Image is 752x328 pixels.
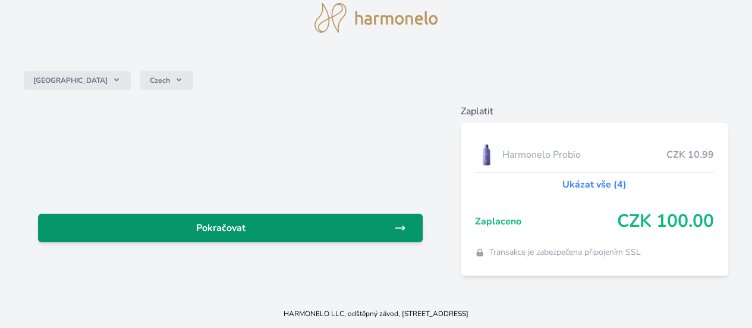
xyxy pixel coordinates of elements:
span: Zaplaceno [475,214,617,229]
span: CZK 100.00 [617,211,714,232]
span: [GEOGRAPHIC_DATA] [33,76,108,85]
a: Pokračovat [38,214,423,242]
span: Pokračovat [48,221,394,235]
img: logo.svg [314,3,438,33]
span: Harmonelo Probio [502,148,666,162]
span: Czech [150,76,170,85]
img: CLEAN_PROBIO_se_stinem_x-lo.jpg [475,140,498,170]
a: Ukázat vše (4) [562,177,627,192]
h6: Zaplatit [461,104,728,118]
button: Czech [140,71,193,90]
span: Transakce je zabezpečena připojením SSL [489,246,641,258]
span: CZK 10.99 [666,148,714,162]
button: [GEOGRAPHIC_DATA] [24,71,131,90]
